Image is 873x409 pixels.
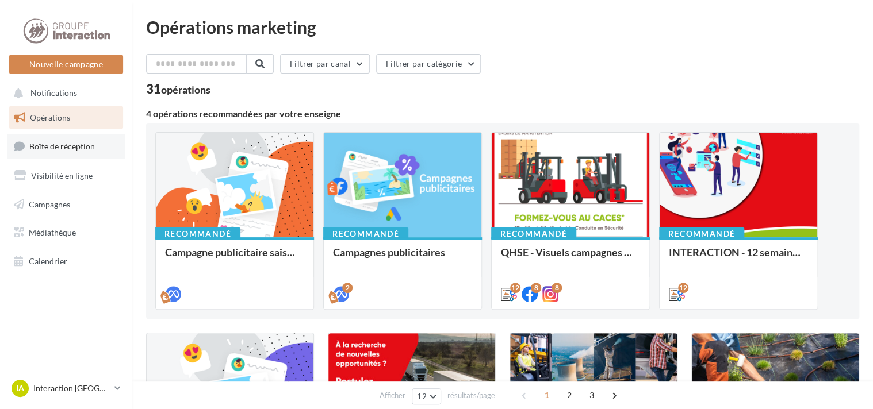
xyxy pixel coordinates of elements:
div: 8 [531,283,541,293]
div: 31 [146,83,210,95]
div: QHSE - Visuels campagnes siège [501,246,640,269]
a: IA Interaction [GEOGRAPHIC_DATA] [9,377,123,399]
div: Campagne publicitaire saisonniers [165,246,304,269]
div: opérations [161,84,210,95]
div: Recommandé [659,227,744,240]
a: Boîte de réception [7,134,125,159]
span: Campagnes [29,199,70,209]
div: Recommandé [155,227,240,240]
a: Campagnes [7,192,125,217]
span: Calendrier [29,256,67,266]
button: Filtrer par canal [280,54,370,74]
span: 2 [560,386,579,404]
span: Médiathèque [29,227,76,237]
a: Médiathèque [7,221,125,245]
div: 12 [510,283,520,293]
div: 4 opérations recommandées par votre enseigne [146,109,859,118]
span: Notifications [30,88,77,98]
span: 3 [583,386,601,404]
a: Visibilité en ligne [7,164,125,188]
span: Visibilité en ligne [31,171,93,180]
div: 2 [342,283,353,293]
button: Filtrer par catégorie [376,54,481,74]
p: Interaction [GEOGRAPHIC_DATA] [33,383,110,394]
span: 12 [417,392,427,401]
span: IA [16,383,24,394]
a: Opérations [7,106,125,130]
button: Nouvelle campagne [9,55,123,74]
span: Boîte de réception [29,141,95,151]
span: Afficher [380,390,405,401]
div: Recommandé [323,227,408,240]
span: résultats/page [447,390,495,401]
div: Campagnes publicitaires [333,246,472,269]
div: Opérations marketing [146,18,859,36]
span: 1 [538,386,556,404]
span: Opérations [30,113,70,122]
div: INTERACTION - 12 semaines de publication [669,246,808,269]
a: Calendrier [7,249,125,273]
button: 12 [412,388,441,404]
div: 8 [552,283,562,293]
div: 12 [678,283,688,293]
div: Recommandé [491,227,576,240]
